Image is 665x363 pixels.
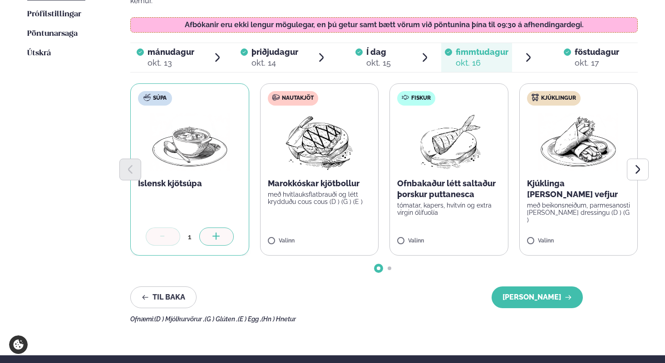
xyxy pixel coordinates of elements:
[411,95,431,102] span: Fiskur
[366,47,391,58] span: Í dag
[366,58,391,68] div: okt. 15
[397,178,501,200] p: Ofnbakaður létt saltaður þorskur puttanesca
[261,315,296,323] span: (Hn ) Hnetur
[575,58,619,68] div: okt. 17
[27,9,81,20] a: Prófílstillingar
[377,266,380,270] span: Go to slide 1
[251,58,298,68] div: okt. 14
[119,159,141,180] button: Previous slide
[456,58,508,68] div: okt. 16
[154,315,205,323] span: (D ) Mjólkurvörur ,
[140,21,629,29] p: Afbókanir eru ekki lengur mögulegar, en þú getur samt bætt vörum við pöntunina þína til 09:30 á a...
[27,48,51,59] a: Útskrá
[205,315,238,323] span: (G ) Glúten ,
[575,47,619,57] span: föstudagur
[130,286,197,308] button: Til baka
[532,94,539,101] img: chicken.svg
[148,58,194,68] div: okt. 13
[279,113,360,171] img: Beef-Meat.png
[541,95,576,102] span: Kjúklingur
[527,202,631,223] p: með beikonsneiðum, parmesanosti [PERSON_NAME] dressingu (D ) (G )
[153,95,167,102] span: Súpa
[492,286,583,308] button: [PERSON_NAME]
[282,95,314,102] span: Nautakjöt
[130,315,638,323] div: Ofnæmi:
[138,178,241,189] p: Íslensk kjötsúpa
[148,47,194,57] span: mánudagur
[268,178,371,189] p: Marokkóskar kjötbollur
[27,29,78,39] a: Pöntunarsaga
[409,113,489,171] img: Fish.png
[527,178,631,200] p: Kjúklinga [PERSON_NAME] vefjur
[143,94,151,101] img: soup.svg
[180,232,199,242] div: 1
[238,315,261,323] span: (E ) Egg ,
[272,94,280,101] img: beef.svg
[397,202,501,216] p: tómatar, kapers, hvítvín og extra virgin ólífuolía
[388,266,391,270] span: Go to slide 2
[538,113,618,171] img: Wraps.png
[402,94,409,101] img: fish.svg
[150,113,230,171] img: Soup.png
[456,47,508,57] span: fimmtudagur
[27,49,51,57] span: Útskrá
[9,335,28,354] a: Cookie settings
[27,10,81,18] span: Prófílstillingar
[268,191,371,205] p: með hvítlauksflatbrauði og létt krydduðu cous cous (D ) (G ) (E )
[27,30,78,38] span: Pöntunarsaga
[627,159,649,180] button: Next slide
[251,47,298,57] span: þriðjudagur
